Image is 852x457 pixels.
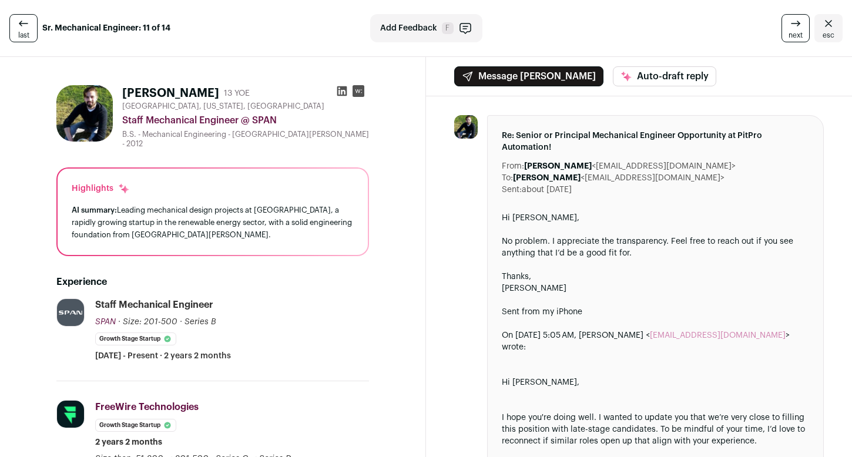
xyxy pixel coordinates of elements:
[57,299,84,326] img: 481dd2fd734666153fd5351c216a5d7ac69c72da2755ee7a293c5c41de8c39f5.jpg
[57,401,84,428] img: cbec191a05250fbd28193d05636ef97e13b12c6614719397ba8b91f2a164bb59.jpg
[95,332,176,345] li: Growth Stage Startup
[95,402,199,412] span: FreeWire Technologies
[380,22,437,34] span: Add Feedback
[122,130,369,149] div: B.S. - Mechanical Engineering - [GEOGRAPHIC_DATA][PERSON_NAME] - 2012
[95,350,231,362] span: [DATE] - Present · 2 years 2 months
[524,160,736,172] dd: <[EMAIL_ADDRESS][DOMAIN_NAME]>
[502,306,809,318] div: Sent from my iPhone
[56,85,113,142] img: 50e602f2447489d216bc92aa33c7ff80ab12a97bf82670e80bc01f5efccfe54f
[513,174,581,182] b: [PERSON_NAME]
[502,130,809,153] span: Re: Senior or Principal Mechanical Engineer Opportunity at PitPro Automation!
[118,318,177,326] span: · Size: 201-500
[72,204,354,241] div: Leading mechanical design projects at [GEOGRAPHIC_DATA], a rapidly growing startup in the renewab...
[502,184,522,196] dt: Sent:
[524,162,592,170] b: [PERSON_NAME]
[502,172,513,184] dt: To:
[442,22,454,34] span: F
[370,14,482,42] button: Add Feedback F
[650,331,786,340] a: [EMAIL_ADDRESS][DOMAIN_NAME]
[502,160,524,172] dt: From:
[95,318,116,326] span: SPAN
[9,14,38,42] a: last
[95,298,213,311] div: Staff Mechanical Engineer
[502,412,809,447] div: I hope you're doing well. I wanted to update you that we’re very close to filling this position w...
[122,102,324,111] span: [GEOGRAPHIC_DATA], [US_STATE], [GEOGRAPHIC_DATA]
[185,318,216,326] span: Series B
[454,66,603,86] button: Message [PERSON_NAME]
[789,31,803,40] span: next
[513,172,724,184] dd: <[EMAIL_ADDRESS][DOMAIN_NAME]>
[56,275,369,289] h2: Experience
[502,271,809,283] div: Thanks,
[95,436,162,448] span: 2 years 2 months
[95,419,176,432] li: Growth Stage Startup
[502,377,809,388] div: Hi [PERSON_NAME],
[224,88,250,99] div: 13 YOE
[454,115,478,139] img: 50e602f2447489d216bc92aa33c7ff80ab12a97bf82670e80bc01f5efccfe54f
[814,14,843,42] a: Close
[180,316,182,328] span: ·
[42,22,170,34] strong: Sr. Mechanical Engineer: 11 of 14
[522,184,572,196] dd: about [DATE]
[613,66,716,86] button: Auto-draft reply
[72,183,130,194] div: Highlights
[502,283,809,294] div: [PERSON_NAME]
[122,85,219,102] h1: [PERSON_NAME]
[823,31,834,40] span: esc
[72,206,117,214] span: AI summary:
[502,330,809,365] blockquote: On [DATE] 5:05 AM, [PERSON_NAME] < > wrote:
[502,236,809,259] div: No problem. I appreciate the transparency. Feel free to reach out if you see anything that I’d be...
[122,113,369,127] div: Staff Mechanical Engineer @ SPAN
[781,14,810,42] a: next
[18,31,29,40] span: last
